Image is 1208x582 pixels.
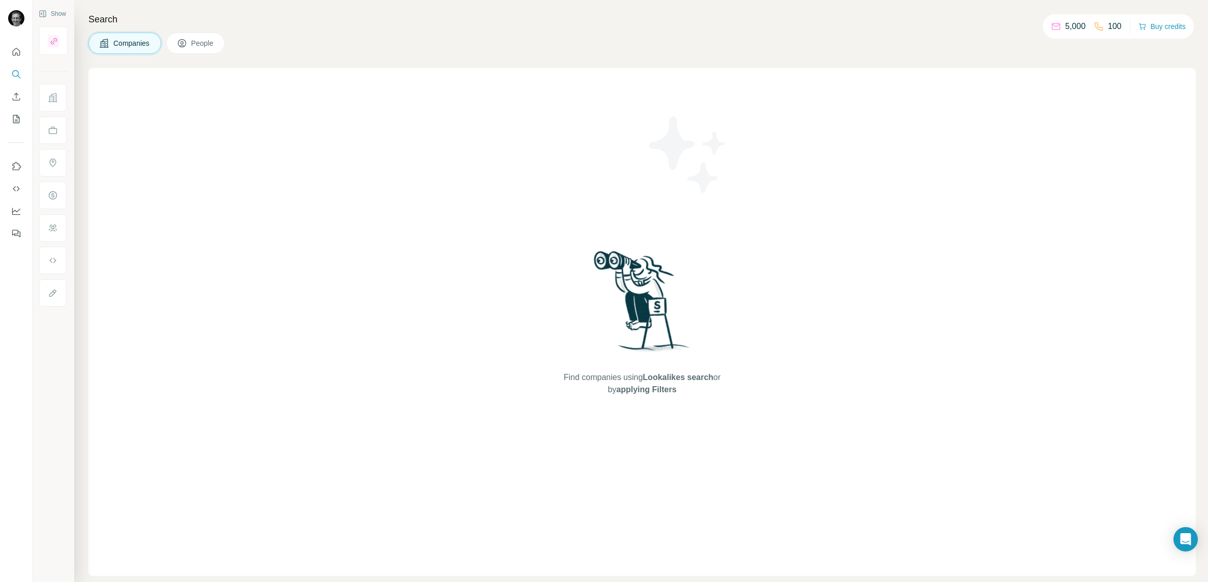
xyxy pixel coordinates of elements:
[1065,20,1085,33] p: 5,000
[1138,19,1186,34] button: Buy credits
[113,38,150,48] span: Companies
[1108,20,1122,33] p: 100
[643,373,713,382] span: Lookalikes search
[8,10,24,26] img: Avatar
[589,248,695,362] img: Surfe Illustration - Woman searching with binoculars
[88,12,1196,26] h4: Search
[616,385,676,394] span: applying Filters
[8,43,24,61] button: Quick start
[1173,527,1198,551] div: Open Intercom Messenger
[8,202,24,220] button: Dashboard
[561,371,723,396] span: Find companies using or by
[8,180,24,198] button: Use Surfe API
[8,65,24,83] button: Search
[8,110,24,128] button: My lists
[8,224,24,243] button: Feedback
[8,157,24,176] button: Use Surfe on LinkedIn
[191,38,215,48] span: People
[8,88,24,106] button: Enrich CSV
[32,6,73,21] button: Show
[642,109,734,200] img: Surfe Illustration - Stars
